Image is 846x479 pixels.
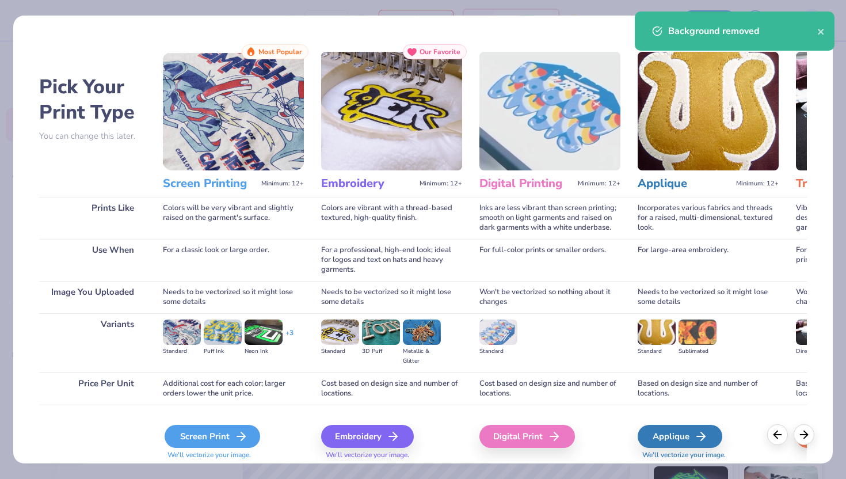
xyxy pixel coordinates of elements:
[638,239,779,281] div: For large-area embroidery.
[638,176,731,191] h3: Applique
[321,450,462,460] span: We'll vectorize your image.
[796,347,834,356] div: Direct-to-film
[163,320,201,345] img: Standard
[39,74,146,125] h2: Pick Your Print Type
[479,347,517,356] div: Standard
[165,425,260,448] div: Screen Print
[479,239,620,281] div: For full-color prints or smaller orders.
[479,425,575,448] div: Digital Print
[796,320,834,345] img: Direct-to-film
[479,176,573,191] h3: Digital Printing
[258,48,302,56] span: Most Popular
[321,372,462,405] div: Cost based on design size and number of locations.
[163,281,304,313] div: Needs to be vectorized so it might lose some details
[362,320,400,345] img: 3D Puff
[245,320,283,345] img: Neon Ink
[479,320,517,345] img: Standard
[817,24,825,38] button: close
[403,320,441,345] img: Metallic & Glitter
[420,48,460,56] span: Our Favorite
[285,328,294,348] div: + 3
[321,281,462,313] div: Needs to be vectorized so it might lose some details
[479,281,620,313] div: Won't be vectorized so nothing about it changes
[39,197,146,239] div: Prints Like
[321,425,414,448] div: Embroidery
[403,347,441,366] div: Metallic & Glitter
[163,450,304,460] span: We'll vectorize your image.
[39,281,146,313] div: Image You Uploaded
[638,281,779,313] div: Needs to be vectorized so it might lose some details
[39,372,146,405] div: Price Per Unit
[638,372,779,405] div: Based on design size and number of locations.
[668,24,817,38] div: Background removed
[638,425,722,448] div: Applique
[163,197,304,239] div: Colors will be very vibrant and slightly raised on the garment's surface.
[638,450,779,460] span: We'll vectorize your image.
[39,239,146,281] div: Use When
[638,52,779,170] img: Applique
[261,180,304,188] span: Minimum: 12+
[163,52,304,170] img: Screen Printing
[321,197,462,239] div: Colors are vibrant with a thread-based textured, high-quality finish.
[679,320,717,345] img: Sublimated
[163,347,201,356] div: Standard
[163,176,257,191] h3: Screen Printing
[204,347,242,356] div: Puff Ink
[163,372,304,405] div: Additional cost for each color; larger orders lower the unit price.
[362,347,400,356] div: 3D Puff
[39,131,146,141] p: You can change this later.
[638,320,676,345] img: Standard
[321,52,462,170] img: Embroidery
[679,347,717,356] div: Sublimated
[321,320,359,345] img: Standard
[321,347,359,356] div: Standard
[638,347,676,356] div: Standard
[321,176,415,191] h3: Embroidery
[245,347,283,356] div: Neon Ink
[638,197,779,239] div: Incorporates various fabrics and threads for a raised, multi-dimensional, textured look.
[39,313,146,372] div: Variants
[163,239,304,281] div: For a classic look or large order.
[479,52,620,170] img: Digital Printing
[479,372,620,405] div: Cost based on design size and number of locations.
[321,239,462,281] div: For a professional, high-end look; ideal for logos and text on hats and heavy garments.
[736,180,779,188] span: Minimum: 12+
[204,320,242,345] img: Puff Ink
[420,180,462,188] span: Minimum: 12+
[578,180,620,188] span: Minimum: 12+
[479,197,620,239] div: Inks are less vibrant than screen printing; smooth on light garments and raised on dark garments ...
